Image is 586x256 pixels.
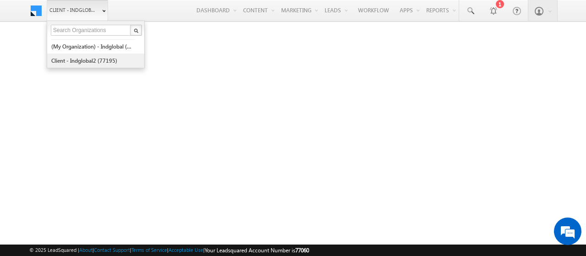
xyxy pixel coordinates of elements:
a: (My Organization) - indglobal (48060) [51,39,135,54]
a: Terms of Service [131,247,167,253]
a: Client - indglobal2 (77195) [51,54,135,68]
span: © 2025 LeadSquared | | | | | [29,246,309,255]
input: Search Organizations [51,25,131,36]
span: Your Leadsquared Account Number is [205,247,309,254]
img: d_60004797649_company_0_60004797649 [16,48,38,60]
div: Chat with us now [48,48,154,60]
em: Start Chat [125,196,166,208]
a: Acceptable Use [168,247,203,253]
textarea: Type your message and hit 'Enter' [12,85,167,189]
a: Contact Support [94,247,130,253]
img: Search [134,28,138,33]
span: 77060 [295,247,309,254]
a: About [79,247,92,253]
div: Minimize live chat window [150,5,172,27]
span: Client - indglobal1 (77060) [49,5,98,15]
